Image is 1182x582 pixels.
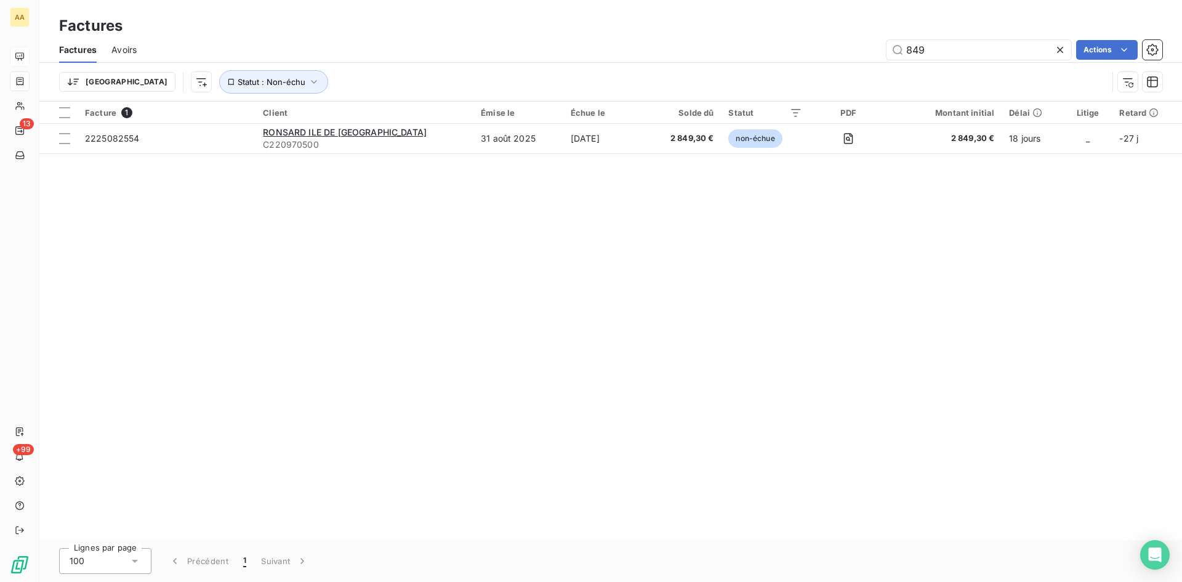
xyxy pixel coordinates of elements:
[85,108,116,118] span: Facture
[263,139,466,151] span: C220970500
[10,7,30,27] div: AA
[111,44,137,56] span: Avoirs
[653,132,714,145] span: 2 849,30 €
[13,444,34,455] span: +99
[886,40,1071,60] input: Rechercher
[59,44,97,56] span: Factures
[728,108,802,118] div: Statut
[817,108,880,118] div: PDF
[263,127,427,137] span: RONSARD ILE DE [GEOGRAPHIC_DATA]
[263,108,466,118] div: Client
[59,72,175,92] button: [GEOGRAPHIC_DATA]
[1140,540,1170,570] div: Open Intercom Messenger
[1086,133,1090,143] span: _
[473,124,563,153] td: 31 août 2025
[20,118,34,129] span: 13
[481,108,556,118] div: Émise le
[121,107,132,118] span: 1
[895,108,994,118] div: Montant initial
[728,129,782,148] span: non-échue
[1076,40,1138,60] button: Actions
[1002,124,1063,153] td: 18 jours
[653,108,714,118] div: Solde dû
[563,124,646,153] td: [DATE]
[59,15,123,37] h3: Factures
[161,548,236,574] button: Précédent
[85,133,140,143] span: 2225082554
[895,132,994,145] span: 2 849,30 €
[10,555,30,575] img: Logo LeanPay
[1071,108,1105,118] div: Litige
[243,555,246,567] span: 1
[70,555,84,567] span: 100
[1009,108,1056,118] div: Délai
[254,548,316,574] button: Suivant
[1119,133,1138,143] span: -27 j
[236,548,254,574] button: 1
[219,70,328,94] button: Statut : Non-échu
[571,108,639,118] div: Échue le
[238,77,305,87] span: Statut : Non-échu
[1119,108,1175,118] div: Retard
